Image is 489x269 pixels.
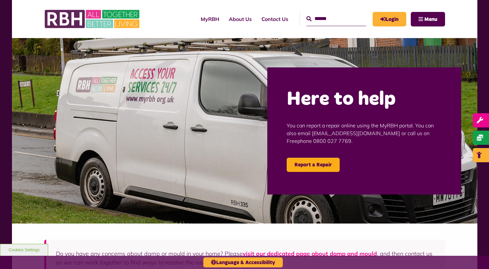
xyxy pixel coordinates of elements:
img: Repairs 6 [12,38,477,224]
p: Do you have any concerns about damp or mould in your home? Please , and then contact us so we can... [56,249,435,267]
a: MyRBH [196,10,224,28]
a: visit our dedicated page about damp and mould [243,250,377,257]
a: Contact Us [257,10,293,28]
p: You can report a repair online using the MyRBH portal. You can also email [EMAIL_ADDRESS][DOMAIN_... [287,112,442,154]
a: About Us [224,10,257,28]
span: Menu [424,17,437,22]
a: Report a Repair [287,158,340,172]
a: MyRBH [373,12,406,26]
img: RBH [44,6,141,32]
button: Language & Accessibility [203,257,283,267]
iframe: Netcall Web Assistant for live chat [460,240,489,269]
button: Navigation [411,12,445,26]
h2: Here to help [287,87,442,112]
